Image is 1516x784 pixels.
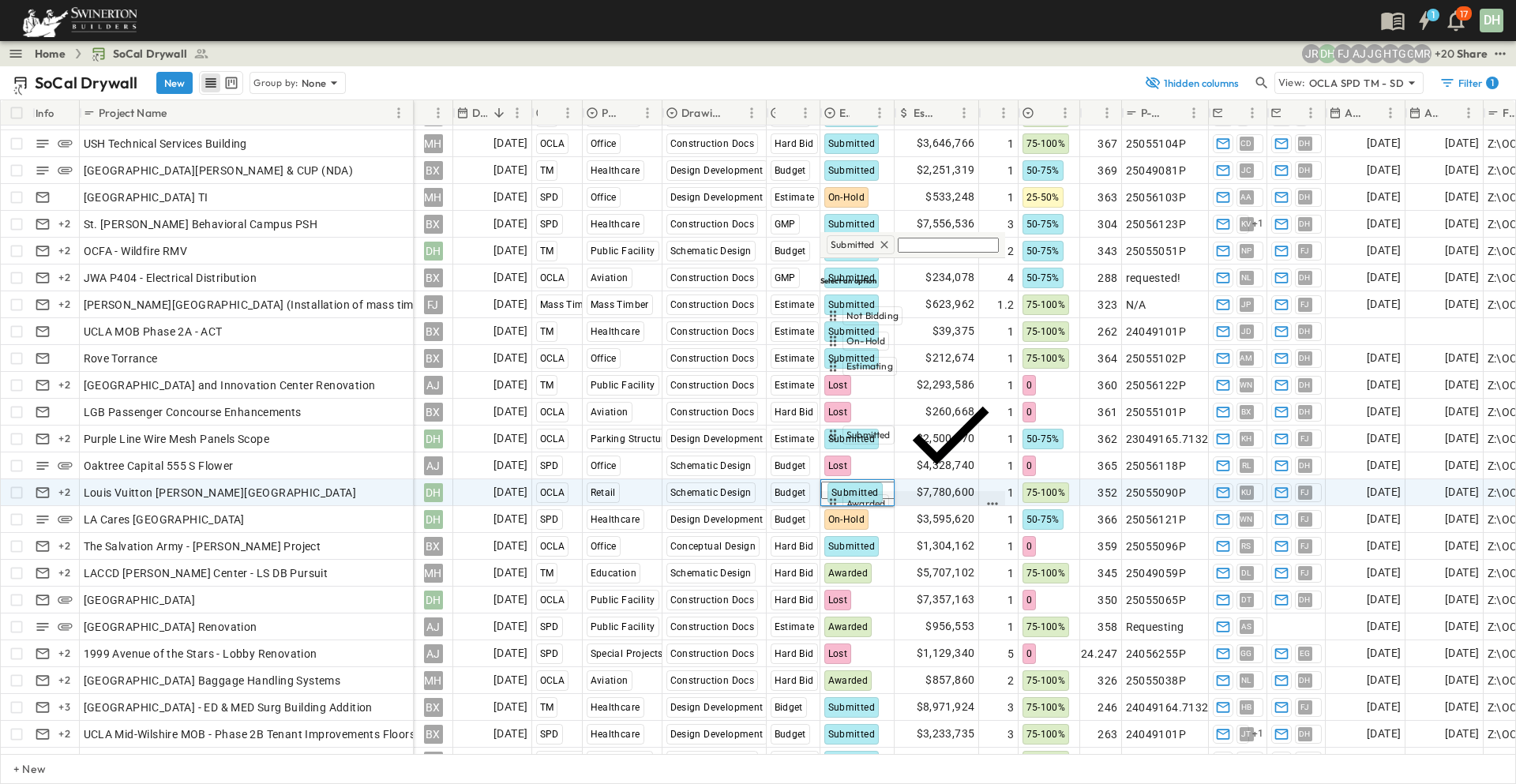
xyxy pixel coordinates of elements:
[1126,270,1181,286] span: requested!
[1367,161,1401,179] span: [DATE]
[1008,163,1014,178] span: 1
[1299,143,1311,144] span: DH
[1008,243,1014,259] span: 2
[1184,103,1203,122] button: Menu
[1364,104,1381,122] button: Sort
[1008,324,1014,339] span: 1
[389,103,408,122] button: Menu
[540,326,554,337] span: TM
[775,299,815,310] span: Estimate
[55,215,74,234] div: + 2
[1126,377,1187,393] span: 25056122P
[1445,215,1479,233] span: [DATE]
[84,458,234,474] span: Oaktree Capital 555 S Flower
[540,380,554,391] span: TM
[1098,243,1117,259] span: 343
[424,430,443,448] div: DH
[1098,163,1117,178] span: 369
[775,272,796,283] span: GMP
[824,382,1002,488] div: Submitted
[775,246,806,257] span: Budget
[1349,44,1368,63] div: Anthony Jimenez (anthony.jimenez@swinerton.com)
[493,242,527,260] span: [DATE]
[424,376,443,395] div: AJ
[1299,197,1311,197] span: DH
[493,349,527,367] span: [DATE]
[828,165,876,176] span: Submitted
[591,326,640,337] span: Healthcare
[55,268,74,287] div: + 2
[1008,351,1014,366] span: 1
[1026,299,1066,310] span: 75-100%
[1300,250,1310,251] span: FJ
[35,72,137,94] p: SoCal Drywall
[1126,324,1187,339] span: 24049101P
[540,353,565,364] span: OCLA
[540,407,565,418] span: OCLA
[1480,9,1503,32] div: DH
[99,105,167,121] p: Project Name
[1135,72,1249,94] button: 1hidden columns
[1445,430,1479,448] span: [DATE]
[424,134,443,153] div: MH
[1445,188,1479,206] span: [DATE]
[1241,331,1252,332] span: JD
[1299,384,1311,385] span: DH
[1491,77,1494,89] h6: 1
[1026,407,1032,418] span: 0
[1098,431,1117,447] span: 362
[1126,136,1187,152] span: 25055104P
[670,433,764,445] span: Design Development
[917,215,975,233] span: $7,556,536
[540,433,565,445] span: OCLA
[540,460,559,471] span: SPD
[1240,197,1252,197] span: AA
[1008,216,1014,232] span: 3
[493,188,527,206] span: [DATE]
[424,161,443,180] div: BX
[1086,104,1104,122] button: Sort
[846,497,885,510] span: Awarded
[1445,161,1479,179] span: [DATE]
[19,4,141,37] img: 6c363589ada0b36f064d841b69d3a419a338230e66bb0a533688fa5cc3e9e735.png
[540,219,559,230] span: SPD
[493,376,527,394] span: [DATE]
[917,161,975,179] span: $2,251,319
[1302,44,1321,63] div: Joshua Russell (joshua.russell@swinerton.com)
[1008,136,1014,152] span: 1
[870,103,889,122] button: Menu
[1318,44,1337,63] div: Daryll Hayward (daryll.hayward@swinerton.com)
[828,219,876,230] span: Submitted
[302,75,327,91] p: None
[541,104,558,122] button: Sort
[1126,189,1187,205] span: 25056103P
[493,161,527,179] span: [DATE]
[84,189,208,205] span: [GEOGRAPHIC_DATA] TI
[670,219,755,230] span: Construction Docs
[424,322,443,341] div: BX
[1026,246,1060,257] span: 50-75%
[424,268,443,287] div: BX
[775,353,815,364] span: Estimate
[1445,376,1479,394] span: [DATE]
[424,188,443,207] div: MH
[591,219,640,230] span: Healthcare
[540,138,565,149] span: OCLA
[1225,104,1243,122] button: Sort
[670,246,752,257] span: Schematic Design
[638,103,657,122] button: Menu
[156,72,193,94] button: New
[1435,46,1450,62] p: + 20
[742,103,761,122] button: Menu
[621,104,638,122] button: Sort
[1478,7,1505,34] button: DH
[493,403,527,421] span: [DATE]
[1126,404,1187,420] span: 25055101P
[824,306,1002,325] div: Not Bidding
[1126,458,1187,474] span: 25056118P
[670,353,755,364] span: Construction Docs
[828,192,865,203] span: On-Hold
[1365,44,1384,63] div: Jorge Garcia (jorgarcia@swinerton.com)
